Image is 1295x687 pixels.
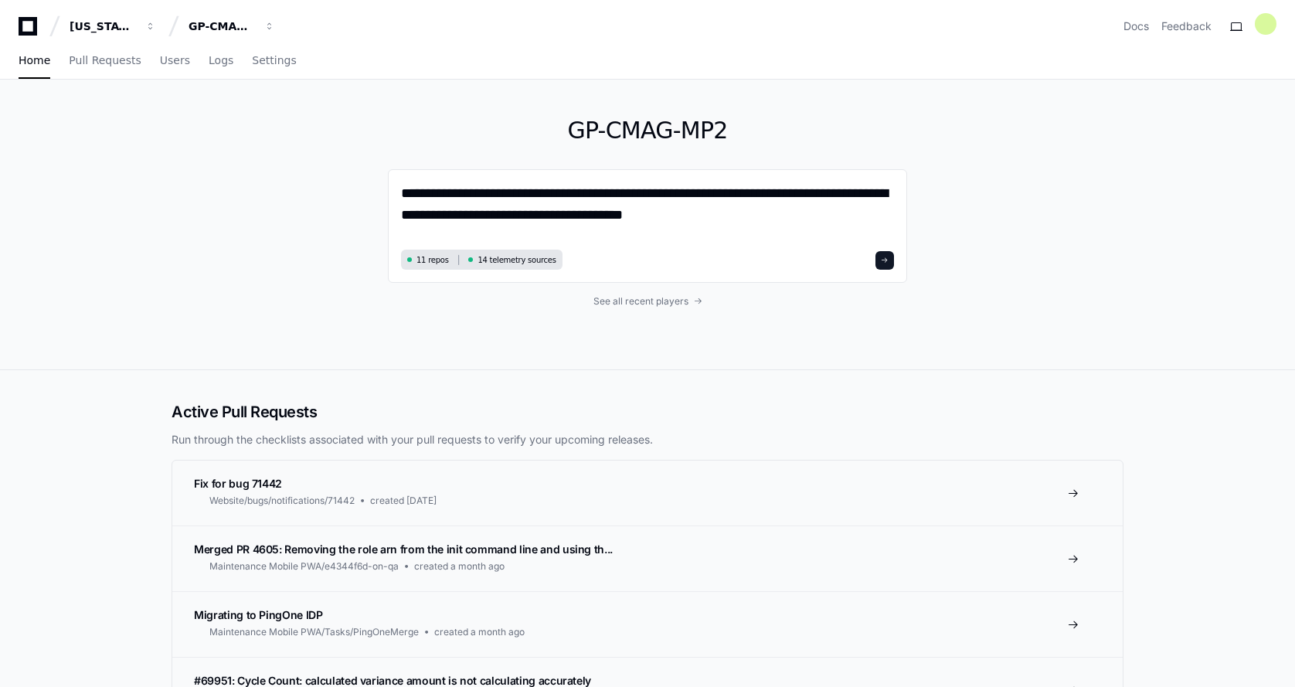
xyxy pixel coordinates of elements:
a: See all recent players [388,295,907,308]
h2: Active Pull Requests [172,401,1123,423]
a: Fix for bug 71442Website/bugs/notifications/71442created [DATE] [172,461,1123,525]
a: Pull Requests [69,43,141,79]
span: created a month ago [434,626,525,638]
span: 14 telemetry sources [478,254,556,266]
div: [US_STATE] Pacific [70,19,136,34]
span: Maintenance Mobile PWA/Tasks/PingOneMerge [209,626,419,638]
span: created [DATE] [370,495,437,507]
a: Logs [209,43,233,79]
h1: GP-CMAG-MP2 [388,117,907,145]
a: Docs [1123,19,1149,34]
a: Merged PR 4605: Removing the role arn from the init command line and using th...Maintenance Mobil... [172,525,1123,591]
span: Fix for bug 71442 [194,477,282,490]
p: Run through the checklists associated with your pull requests to verify your upcoming releases. [172,432,1123,447]
span: Migrating to PingOne IDP [194,608,323,621]
a: Home [19,43,50,79]
span: created a month ago [414,560,505,573]
div: GP-CMAG-MP2 [189,19,255,34]
button: Feedback [1161,19,1212,34]
a: Users [160,43,190,79]
a: Settings [252,43,296,79]
span: #69951: Cycle Count: calculated variance amount is not calculating accurately [194,674,591,687]
span: 11 repos [416,254,449,266]
span: Settings [252,56,296,65]
span: Maintenance Mobile PWA/e4344f6d-on-qa [209,560,399,573]
button: [US_STATE] Pacific [63,12,162,40]
span: Users [160,56,190,65]
span: See all recent players [593,295,688,308]
span: Merged PR 4605: Removing the role arn from the init command line and using th... [194,542,613,556]
span: Logs [209,56,233,65]
span: Pull Requests [69,56,141,65]
button: GP-CMAG-MP2 [182,12,281,40]
span: Home [19,56,50,65]
a: Migrating to PingOne IDPMaintenance Mobile PWA/Tasks/PingOneMergecreated a month ago [172,591,1123,657]
span: Website/bugs/notifications/71442 [209,495,355,507]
